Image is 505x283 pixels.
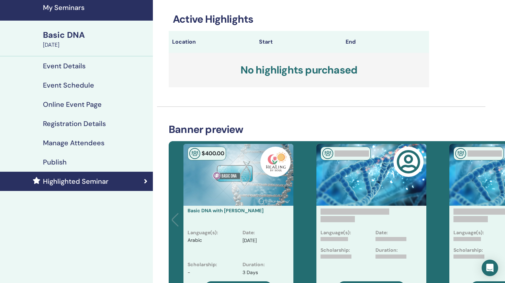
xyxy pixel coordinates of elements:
[256,31,343,53] th: Start
[243,269,258,276] p: 3 Days
[43,29,149,41] div: Basic DNA
[43,139,104,147] h4: Manage Attendees
[188,237,202,256] p: Arabic
[43,3,149,12] h4: My Seminars
[321,229,351,236] p: Language(s):
[243,237,257,244] p: [DATE]
[188,229,218,236] p: Language(s) :
[43,120,106,128] h4: Registration Details
[169,13,429,25] h3: Active Highlights
[43,62,86,70] h4: Event Details
[169,53,429,87] h3: No highlights purchased
[43,177,109,185] h4: Highlighted Seminar
[243,229,255,236] p: Date :
[243,261,265,268] p: Duration :
[189,148,200,159] img: In-Person Seminar
[322,148,333,159] img: In-Person Seminar
[396,150,420,174] img: user-circle-regular.svg
[169,31,256,53] th: Location
[43,158,67,166] h4: Publish
[188,269,190,276] p: -
[43,81,94,89] h4: Event Schedule
[482,260,498,276] div: Open Intercom Messenger
[202,150,224,157] span: $ 400 .00
[43,100,102,109] h4: Online Event Page
[321,247,350,254] p: Scholarship:
[43,41,149,49] div: [DATE]
[453,229,484,236] p: Language(s):
[375,247,398,254] p: Duration:
[455,148,466,159] img: In-Person Seminar
[375,229,388,236] p: Date:
[453,247,483,254] p: Scholarship:
[188,261,217,268] p: Scholarship :
[260,147,291,177] img: default.jpg
[39,29,153,49] a: Basic DNA[DATE]
[188,207,263,214] a: Basic DNA with [PERSON_NAME]
[342,31,429,53] th: End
